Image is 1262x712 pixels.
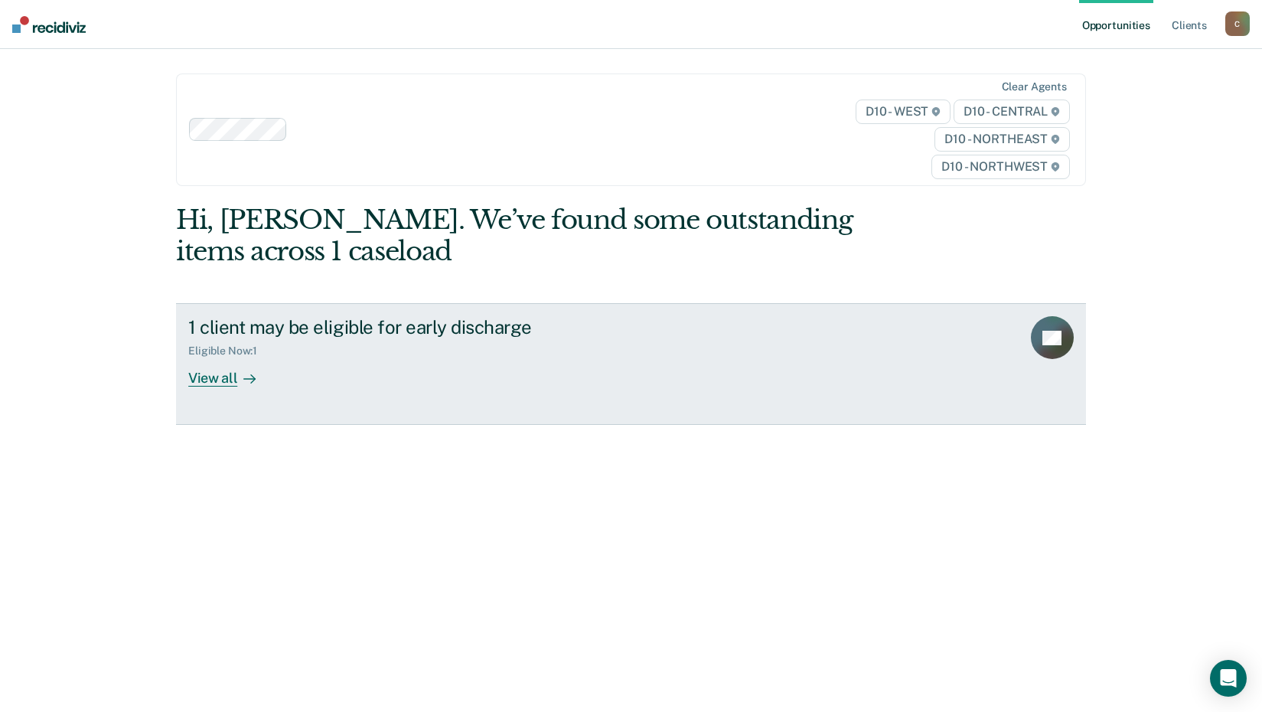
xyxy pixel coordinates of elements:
[176,303,1086,424] a: 1 client may be eligible for early dischargeEligible Now:1View all
[934,127,1069,152] span: D10 - NORTHEAST
[1002,80,1067,93] div: Clear agents
[1210,660,1247,697] div: Open Intercom Messenger
[188,316,726,338] div: 1 client may be eligible for early discharge
[176,204,904,267] div: Hi, [PERSON_NAME]. We’ve found some outstanding items across 1 caseload
[12,16,86,33] img: Recidiviz
[931,155,1069,179] span: D10 - NORTHWEST
[1225,11,1250,36] button: C
[188,345,269,358] div: Eligible Now : 1
[954,100,1070,124] span: D10 - CENTRAL
[856,100,951,124] span: D10 - WEST
[188,358,274,387] div: View all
